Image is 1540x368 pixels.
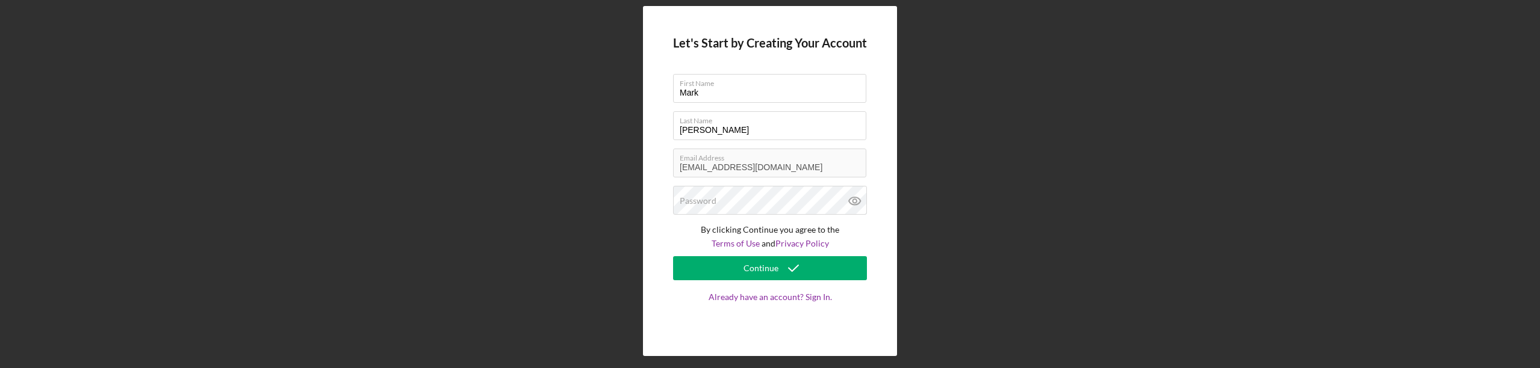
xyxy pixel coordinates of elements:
label: Password [680,196,716,206]
div: Continue [744,256,778,280]
a: Already have an account? Sign In. [673,292,867,326]
p: By clicking Continue you agree to the and [673,223,867,250]
label: Email Address [680,149,866,162]
a: Privacy Policy [775,238,829,248]
label: First Name [680,75,866,88]
button: Continue [673,256,867,280]
h4: Let's Start by Creating Your Account [673,36,867,50]
label: Last Name [680,112,866,125]
a: Terms of Use [712,238,760,248]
